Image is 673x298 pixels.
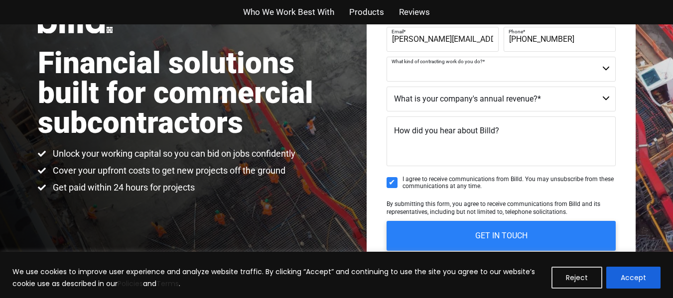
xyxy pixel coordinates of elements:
[156,279,179,289] a: Terms
[399,5,430,19] a: Reviews
[509,28,523,34] span: Phone
[38,48,337,138] h1: Financial solutions built for commercial subcontractors
[50,182,195,194] span: Get paid within 24 hours for projects
[387,177,398,188] input: I agree to receive communications from Billd. You may unsubscribe from these communications at an...
[50,148,295,160] span: Unlock your working capital so you can bid on jobs confidently
[387,221,616,251] input: GET IN TOUCH
[349,5,384,19] a: Products
[118,279,143,289] a: Policies
[606,267,661,289] button: Accept
[387,200,600,215] span: By submitting this form, you agree to receive communications from Billd and its representatives, ...
[50,165,285,177] span: Cover your upfront costs to get new projects off the ground
[392,28,404,34] span: Email
[394,126,499,135] span: How did you hear about Billd?
[243,5,334,19] a: Who We Work Best With
[551,267,602,289] button: Reject
[403,176,616,190] span: I agree to receive communications from Billd. You may unsubscribe from these communications at an...
[12,266,544,290] p: We use cookies to improve user experience and analyze website traffic. By clicking “Accept” and c...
